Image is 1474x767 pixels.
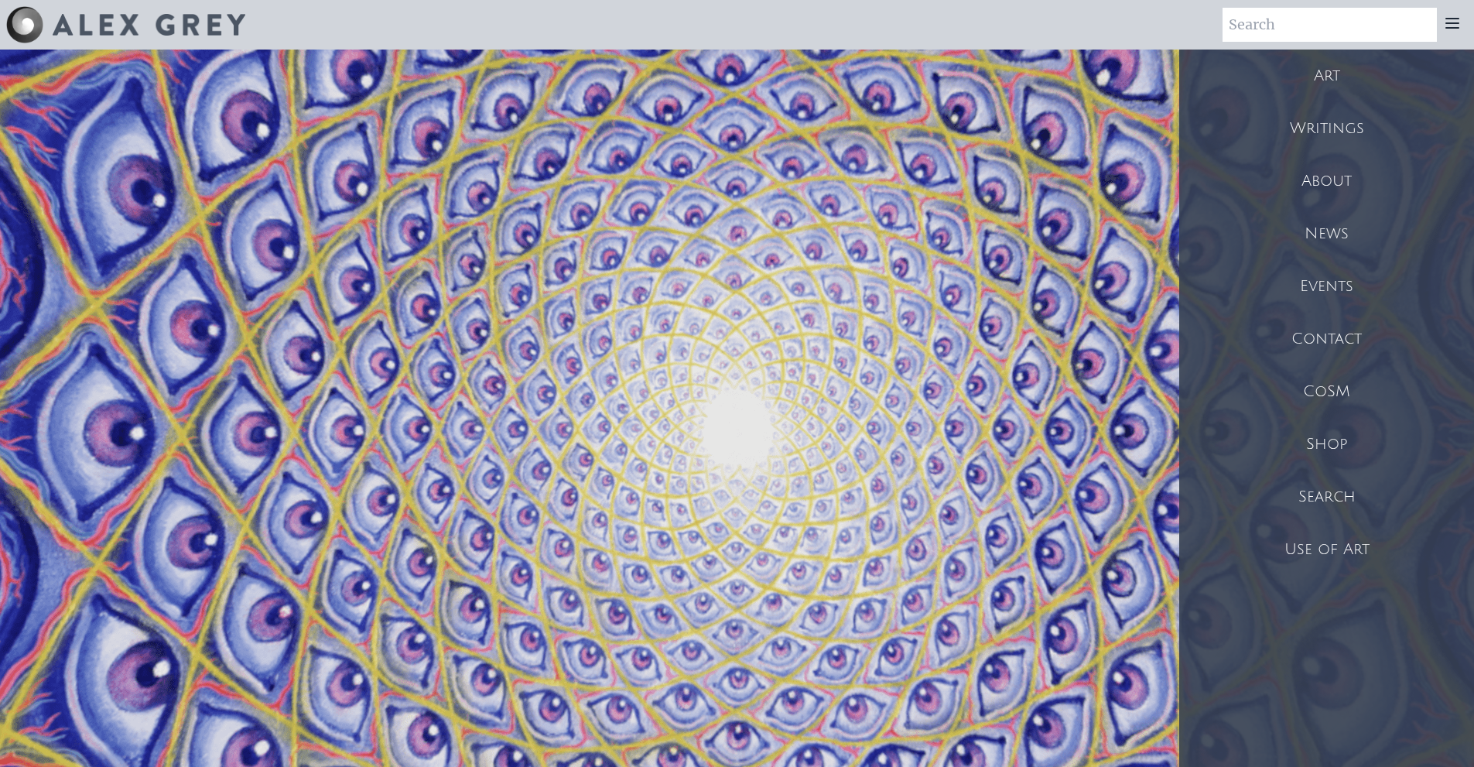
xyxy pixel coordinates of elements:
input: Search [1223,8,1437,42]
a: Writings [1179,102,1474,155]
a: Events [1179,260,1474,313]
a: Search [1179,471,1474,523]
a: CoSM [1179,365,1474,418]
a: Use of Art [1179,523,1474,576]
a: Contact [1179,313,1474,365]
a: Art [1179,50,1474,102]
a: Shop [1179,418,1474,471]
a: About [1179,155,1474,207]
a: News [1179,207,1474,260]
